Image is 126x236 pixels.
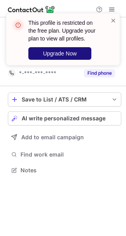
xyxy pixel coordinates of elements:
span: Upgrade Now [43,50,77,57]
span: Notes [20,167,118,174]
img: error [12,19,24,31]
div: Save to List / ATS / CRM [22,96,107,103]
span: Add to email campaign [21,134,84,140]
button: save-profile-one-click [8,92,121,107]
header: This profile is restricted on the free plan. Upgrade your plan to view all profiles. [28,19,101,42]
span: AI write personalized message [22,115,106,122]
button: Find work email [8,149,121,160]
button: Add to email campaign [8,130,121,144]
button: AI write personalized message [8,111,121,125]
img: ContactOut v5.3.10 [8,5,55,14]
button: Upgrade Now [28,47,91,60]
button: Notes [8,165,121,176]
span: Find work email [20,151,118,158]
